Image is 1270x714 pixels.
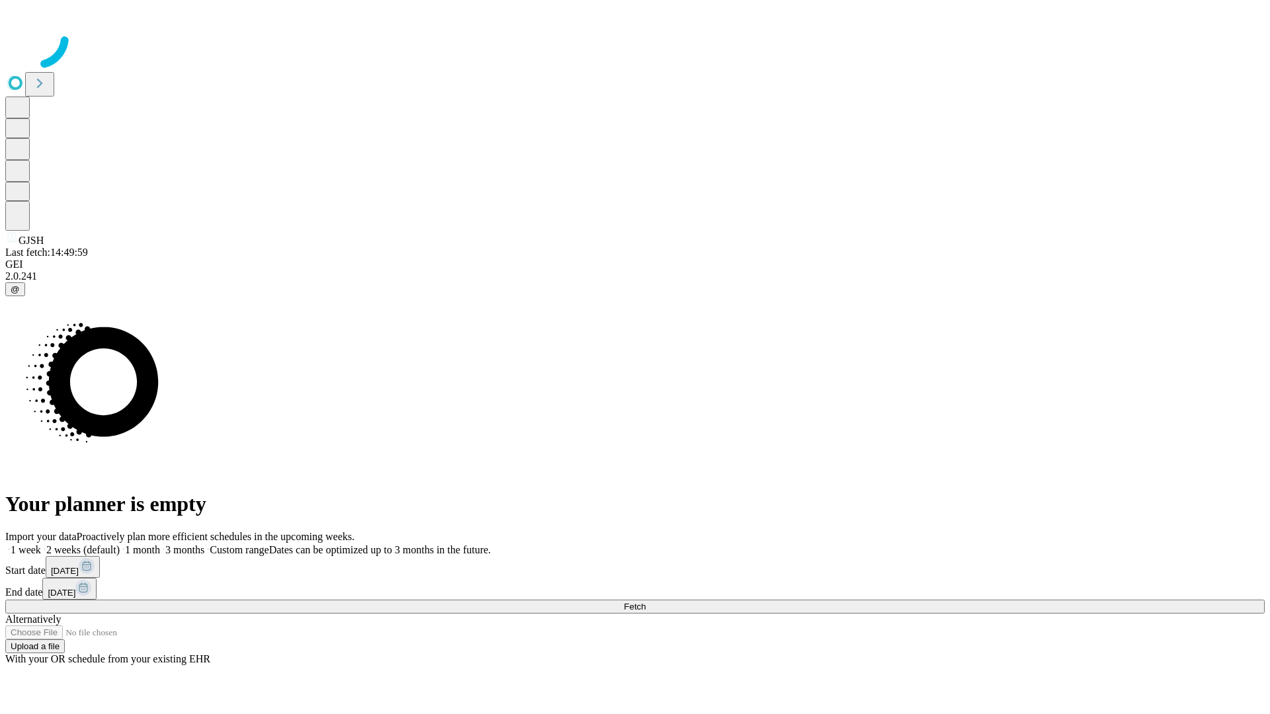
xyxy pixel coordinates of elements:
[5,639,65,653] button: Upload a file
[624,602,646,612] span: Fetch
[125,544,160,555] span: 1 month
[5,492,1265,516] h1: Your planner is empty
[5,653,210,664] span: With your OR schedule from your existing EHR
[46,544,120,555] span: 2 weeks (default)
[210,544,269,555] span: Custom range
[11,544,41,555] span: 1 week
[269,544,491,555] span: Dates can be optimized up to 3 months in the future.
[5,258,1265,270] div: GEI
[5,282,25,296] button: @
[19,235,44,246] span: GJSH
[5,531,77,542] span: Import your data
[51,566,79,576] span: [DATE]
[77,531,355,542] span: Proactively plan more efficient schedules in the upcoming weeks.
[5,270,1265,282] div: 2.0.241
[11,284,20,294] span: @
[46,556,100,578] button: [DATE]
[5,614,61,625] span: Alternatively
[5,600,1265,614] button: Fetch
[5,556,1265,578] div: Start date
[5,247,88,258] span: Last fetch: 14:49:59
[42,578,97,600] button: [DATE]
[165,544,204,555] span: 3 months
[48,588,75,598] span: [DATE]
[5,578,1265,600] div: End date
